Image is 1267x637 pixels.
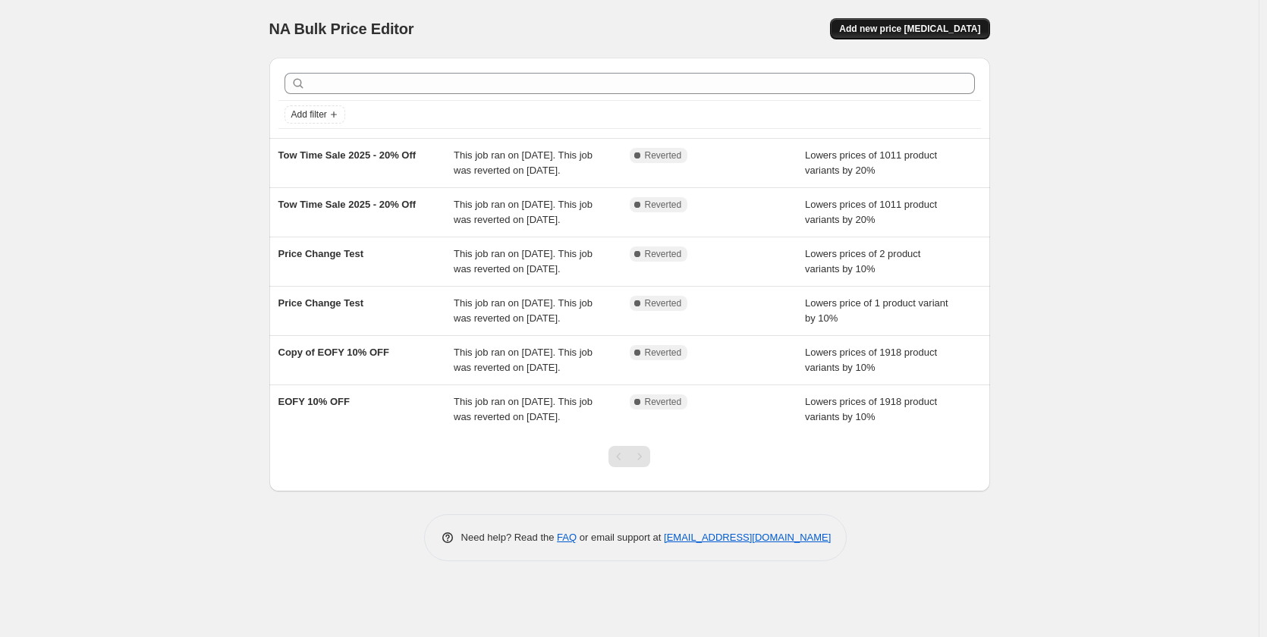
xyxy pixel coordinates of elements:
[577,532,664,543] span: or email support at
[839,23,980,35] span: Add new price [MEDICAL_DATA]
[278,149,417,161] span: Tow Time Sale 2025 - 20% Off
[645,199,682,211] span: Reverted
[278,199,417,210] span: Tow Time Sale 2025 - 20% Off
[805,149,937,176] span: Lowers prices of 1011 product variants by 20%
[454,297,593,324] span: This job ran on [DATE]. This job was reverted on [DATE].
[278,297,363,309] span: Price Change Test
[608,446,650,467] nav: Pagination
[805,347,937,373] span: Lowers prices of 1918 product variants by 10%
[454,347,593,373] span: This job ran on [DATE]. This job was reverted on [DATE].
[645,297,682,309] span: Reverted
[557,532,577,543] a: FAQ
[805,396,937,422] span: Lowers prices of 1918 product variants by 10%
[454,149,593,176] span: This job ran on [DATE]. This job was reverted on [DATE].
[645,347,682,359] span: Reverted
[278,248,363,259] span: Price Change Test
[454,396,593,422] span: This job ran on [DATE]. This job was reverted on [DATE].
[269,20,414,37] span: NA Bulk Price Editor
[454,248,593,275] span: This job ran on [DATE]. This job was reverted on [DATE].
[291,108,327,121] span: Add filter
[278,396,350,407] span: EOFY 10% OFF
[664,532,831,543] a: [EMAIL_ADDRESS][DOMAIN_NAME]
[645,149,682,162] span: Reverted
[645,248,682,260] span: Reverted
[454,199,593,225] span: This job ran on [DATE]. This job was reverted on [DATE].
[830,18,989,39] button: Add new price [MEDICAL_DATA]
[285,105,345,124] button: Add filter
[805,297,948,324] span: Lowers price of 1 product variant by 10%
[805,199,937,225] span: Lowers prices of 1011 product variants by 20%
[805,248,920,275] span: Lowers prices of 2 product variants by 10%
[278,347,389,358] span: Copy of EOFY 10% OFF
[461,532,558,543] span: Need help? Read the
[645,396,682,408] span: Reverted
